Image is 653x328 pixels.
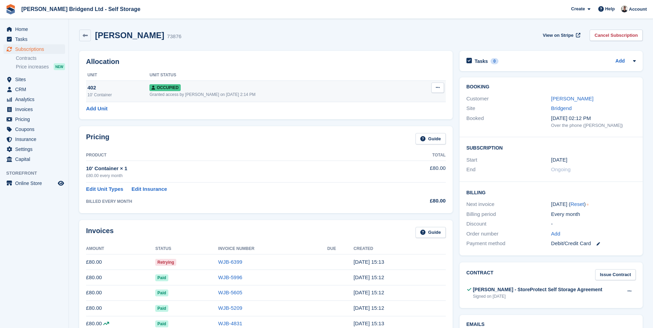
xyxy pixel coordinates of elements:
[86,243,155,254] th: Amount
[3,44,65,54] a: menu
[590,30,643,41] a: Cancel Subscription
[16,63,65,70] a: Price increases NEW
[473,293,602,299] div: Signed on [DATE]
[3,75,65,84] a: menu
[86,270,155,285] td: £80.00
[86,150,387,161] th: Product
[15,95,56,104] span: Analytics
[86,105,107,113] a: Add Unit
[15,178,56,188] span: Online Store
[218,305,242,311] a: WJB-5209
[466,240,551,248] div: Payment method
[6,170,69,177] span: Storefront
[15,75,56,84] span: Sites
[218,259,242,265] a: WJB-6399
[86,173,387,179] div: £80.00 every month
[466,144,636,151] h2: Subscription
[551,166,571,172] span: Ongoing
[15,114,56,124] span: Pricing
[327,243,354,254] th: Due
[551,96,593,101] a: [PERSON_NAME]
[155,320,168,327] span: Paid
[3,144,65,154] a: menu
[387,197,445,205] div: £80.00
[466,230,551,238] div: Order number
[15,34,56,44] span: Tasks
[543,32,573,39] span: View on Stripe
[6,4,16,14] img: stora-icon-8386f47178a22dfd0bd8f6a31ec36ba5ce8667c1dd55bd0f319d3a0aa187defe.svg
[466,200,551,208] div: Next invoice
[86,165,387,173] div: 10' Container × 1
[629,6,647,13] span: Account
[86,70,149,81] th: Unit
[466,189,636,196] h2: Billing
[16,55,65,62] a: Contracts
[551,230,560,238] a: Add
[3,105,65,114] a: menu
[149,70,410,81] th: Unit Status
[87,92,149,98] div: 10' Container
[605,6,615,12] span: Help
[387,161,445,182] td: £80.00
[466,105,551,112] div: Site
[475,58,488,64] h2: Tasks
[54,63,65,70] div: NEW
[87,84,149,92] div: 402
[466,322,636,327] h2: Emails
[15,154,56,164] span: Capital
[466,95,551,103] div: Customer
[15,44,56,54] span: Subscriptions
[595,269,636,281] a: Issue Contract
[86,198,387,205] div: BILLED EVERY MONTH
[86,227,114,238] h2: Invoices
[387,150,445,161] th: Total
[571,6,585,12] span: Create
[3,134,65,144] a: menu
[167,33,181,41] div: 73876
[131,185,167,193] a: Edit Insurance
[15,24,56,34] span: Home
[466,156,551,164] div: Start
[551,220,636,228] div: -
[155,274,168,281] span: Paid
[149,84,180,91] span: Occupied
[570,201,584,207] a: Reset
[551,114,636,122] div: [DATE] 02:12 PM
[155,243,218,254] th: Status
[16,64,49,70] span: Price increases
[218,243,327,254] th: Invoice Number
[86,285,155,300] td: £80.00
[466,210,551,218] div: Billing period
[551,156,567,164] time: 2025-02-21 01:00:00 UTC
[3,95,65,104] a: menu
[466,114,551,129] div: Booked
[551,105,572,111] a: Bridgend
[466,166,551,174] div: End
[354,243,446,254] th: Created
[354,259,384,265] time: 2025-08-21 14:13:02 UTC
[540,30,582,41] a: View on Stripe
[86,254,155,270] td: £80.00
[155,259,176,266] span: Retrying
[19,3,143,15] a: [PERSON_NAME] Bridgend Ltd - Self Storage
[86,58,446,66] h2: Allocation
[415,227,446,238] a: Guide
[3,85,65,94] a: menu
[218,274,242,280] a: WJB-5996
[615,57,625,65] a: Add
[466,269,494,281] h2: Contract
[415,133,446,144] a: Guide
[491,58,498,64] div: 0
[57,179,65,187] a: Preview store
[354,320,384,326] time: 2025-04-21 14:13:21 UTC
[3,34,65,44] a: menu
[3,114,65,124] a: menu
[3,24,65,34] a: menu
[86,185,123,193] a: Edit Unit Types
[354,289,384,295] time: 2025-06-21 14:12:37 UTC
[218,289,242,295] a: WJB-5605
[473,286,602,293] div: [PERSON_NAME] - StoreProtect Self Storage Agreement
[149,91,410,98] div: Granted access by [PERSON_NAME] on [DATE] 2:14 PM
[621,6,628,12] img: Rhys Jones
[15,144,56,154] span: Settings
